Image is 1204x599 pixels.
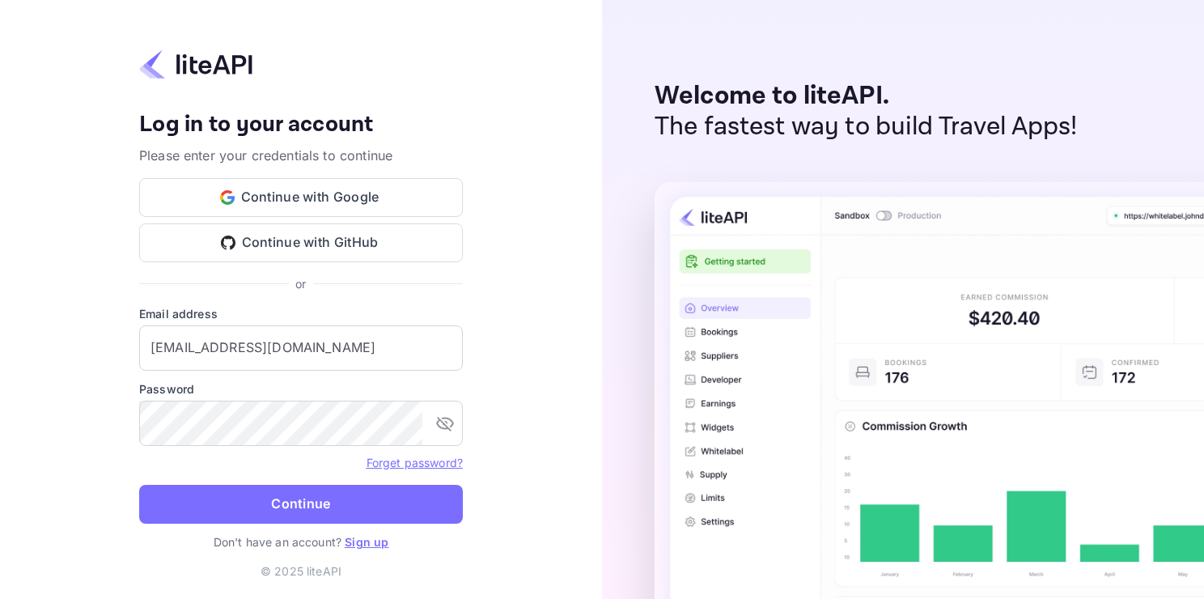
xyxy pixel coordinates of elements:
button: Continue with GitHub [139,223,463,262]
p: Don't have an account? [139,533,463,550]
input: Enter your email address [139,325,463,371]
p: Please enter your credentials to continue [139,146,463,165]
h4: Log in to your account [139,111,463,139]
p: The fastest way to build Travel Apps! [655,112,1078,142]
button: Continue with Google [139,178,463,217]
a: Sign up [345,535,388,549]
label: Password [139,380,463,397]
p: or [295,275,306,292]
p: © 2025 liteAPI [261,563,341,580]
button: Continue [139,485,463,524]
button: toggle password visibility [429,407,461,440]
a: Forget password? [367,454,463,470]
a: Forget password? [367,456,463,469]
label: Email address [139,305,463,322]
p: Welcome to liteAPI. [655,81,1078,112]
img: liteapi [139,49,252,80]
